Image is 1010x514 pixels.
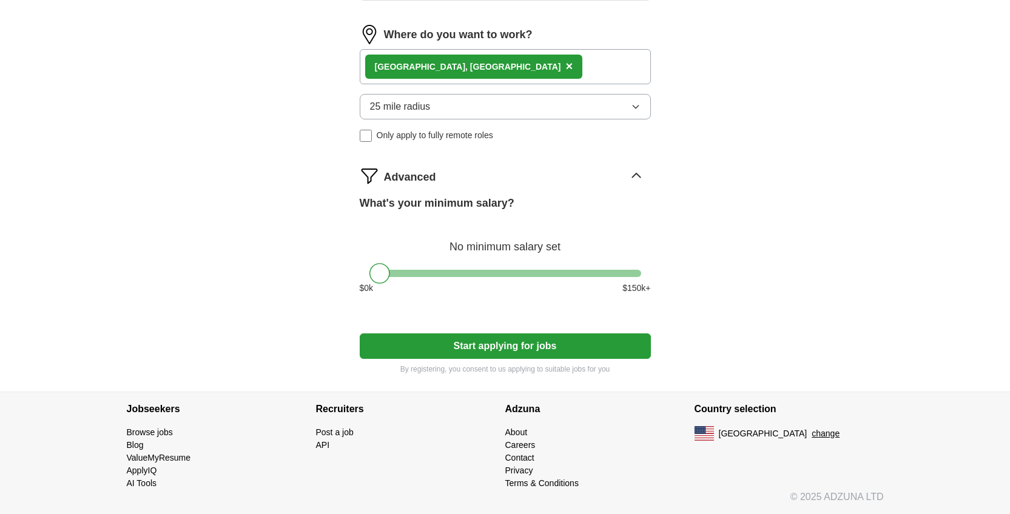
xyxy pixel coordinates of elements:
[384,169,436,185] span: Advanced
[505,478,579,488] a: Terms & Conditions
[127,440,144,450] a: Blog
[117,490,894,514] div: © 2025 ADZUNA LTD
[360,195,514,212] label: What's your minimum salary?
[695,426,714,441] img: US flag
[505,466,533,475] a: Privacy
[316,427,354,437] a: Post a job
[505,440,536,450] a: Careers
[719,427,807,440] span: [GEOGRAPHIC_DATA]
[565,58,573,76] button: ×
[375,62,466,72] strong: [GEOGRAPHIC_DATA]
[695,392,884,426] h4: Country selection
[505,453,534,462] a: Contact
[360,226,651,255] div: No minimum salary set
[127,453,191,462] a: ValueMyResume
[127,466,157,475] a: ApplyIQ
[377,129,493,142] span: Only apply to fully remote roles
[360,333,651,359] button: Start applying for jobs
[360,130,372,142] input: Only apply to fully remote roles
[565,59,573,73] span: ×
[360,166,379,185] img: filter
[360,282,374,295] span: $ 0 k
[375,61,561,73] div: , [GEOGRAPHIC_DATA]
[812,427,840,440] button: change
[360,364,651,375] p: By registering, you consent to us applying to suitable jobs for you
[127,478,157,488] a: AI Tools
[384,27,533,43] label: Where do you want to work?
[360,25,379,44] img: location.png
[622,282,650,295] span: $ 150 k+
[127,427,173,437] a: Browse jobs
[316,440,330,450] a: API
[505,427,528,437] a: About
[370,99,431,114] span: 25 mile radius
[360,94,651,119] button: 25 mile radius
